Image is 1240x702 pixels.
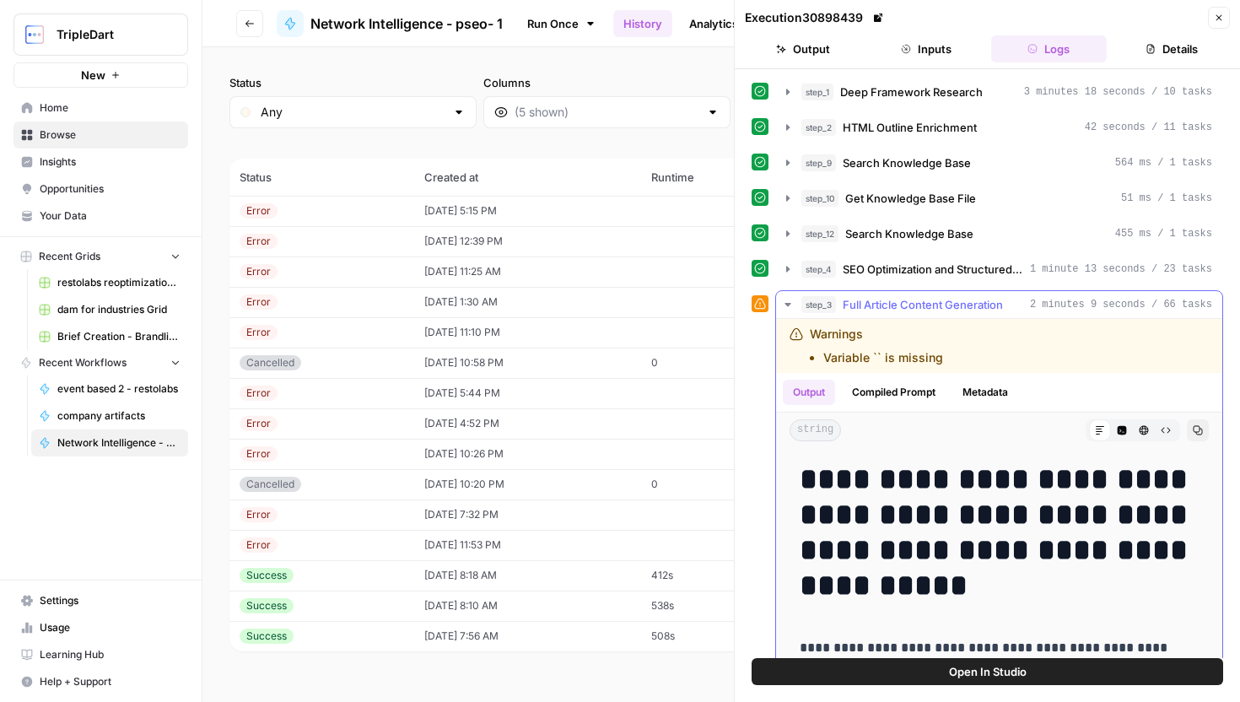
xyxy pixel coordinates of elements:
[31,269,188,296] a: restolabs reoptimizations aug
[57,329,181,344] span: Brief Creation - Brandlife Grid
[414,469,641,499] td: [DATE] 10:20 PM
[57,302,181,317] span: dam for industries Grid
[414,226,641,256] td: [DATE] 12:39 PM
[31,429,188,456] a: Network Intelligence - pseo- 1
[810,326,943,366] div: Warnings
[840,84,983,100] span: Deep Framework Research
[414,408,641,439] td: [DATE] 4:52 PM
[40,208,181,224] span: Your Data
[414,621,641,651] td: [DATE] 7:56 AM
[679,10,748,37] a: Analytics
[1085,120,1212,135] span: 42 seconds / 11 tasks
[952,380,1018,405] button: Metadata
[823,349,943,366] li: Variable `` is missing
[240,568,294,583] div: Success
[240,386,278,401] div: Error
[240,537,278,553] div: Error
[31,402,188,429] a: company artifacts
[57,435,181,451] span: Network Intelligence - pseo- 1
[776,256,1222,283] button: 1 minute 13 seconds / 23 tasks
[641,560,784,591] td: 412s
[1113,35,1230,62] button: Details
[483,74,731,91] label: Columns
[843,119,977,136] span: HTML Outline Enrichment
[1115,226,1212,241] span: 455 ms / 1 tasks
[991,35,1108,62] button: Logs
[229,159,414,196] th: Status
[40,620,181,635] span: Usage
[229,74,477,91] label: Status
[641,621,784,651] td: 508s
[13,641,188,668] a: Learning Hub
[19,19,50,50] img: TripleDart Logo
[13,668,188,695] button: Help + Support
[40,181,181,197] span: Opportunities
[776,185,1222,212] button: 51 ms / 1 tasks
[240,355,301,370] div: Cancelled
[845,225,973,242] span: Search Knowledge Base
[31,296,188,323] a: dam for industries Grid
[414,530,641,560] td: [DATE] 11:53 PM
[414,439,641,469] td: [DATE] 10:26 PM
[414,499,641,530] td: [DATE] 7:32 PM
[776,149,1222,176] button: 564 ms / 1 tasks
[641,469,784,499] td: 0
[240,325,278,340] div: Error
[752,658,1223,685] button: Open In Studio
[843,296,1003,313] span: Full Article Content Generation
[240,507,278,522] div: Error
[13,614,188,641] a: Usage
[57,408,181,424] span: company artifacts
[801,190,838,207] span: step_10
[1115,155,1212,170] span: 564 ms / 1 tasks
[310,13,503,34] span: Network Intelligence - pseo- 1
[39,249,100,264] span: Recent Grids
[641,348,784,378] td: 0
[776,114,1222,141] button: 42 seconds / 11 tasks
[949,663,1027,680] span: Open In Studio
[277,10,503,37] a: Network Intelligence - pseo- 1
[776,291,1222,318] button: 2 minutes 9 seconds / 66 tasks
[81,67,105,84] span: New
[843,154,971,171] span: Search Knowledge Base
[801,119,836,136] span: step_2
[745,9,887,26] div: Execution 30898439
[13,202,188,229] a: Your Data
[229,128,1213,159] span: (15 records)
[868,35,984,62] button: Inputs
[414,317,641,348] td: [DATE] 11:10 PM
[31,375,188,402] a: event based 2 - restolabs
[1030,297,1212,312] span: 2 minutes 9 seconds / 66 tasks
[240,446,278,462] div: Error
[40,127,181,143] span: Browse
[13,13,188,56] button: Workspace: TripleDart
[40,154,181,170] span: Insights
[516,9,607,38] a: Run Once
[240,477,301,492] div: Cancelled
[240,416,278,431] div: Error
[414,591,641,621] td: [DATE] 8:10 AM
[613,10,672,37] a: History
[13,62,188,88] button: New
[240,234,278,249] div: Error
[801,261,836,278] span: step_4
[240,294,278,310] div: Error
[414,348,641,378] td: [DATE] 10:58 PM
[843,261,1023,278] span: SEO Optimization and Structured Data
[776,220,1222,247] button: 455 ms / 1 tasks
[845,190,976,207] span: Get Knowledge Base File
[240,629,294,644] div: Success
[240,264,278,279] div: Error
[414,256,641,287] td: [DATE] 11:25 AM
[40,100,181,116] span: Home
[414,378,641,408] td: [DATE] 5:44 PM
[13,350,188,375] button: Recent Workflows
[414,560,641,591] td: [DATE] 8:18 AM
[641,591,784,621] td: 538s
[13,94,188,121] a: Home
[801,296,836,313] span: step_3
[641,159,784,196] th: Runtime
[40,647,181,662] span: Learning Hub
[13,175,188,202] a: Opportunities
[31,323,188,350] a: Brief Creation - Brandlife Grid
